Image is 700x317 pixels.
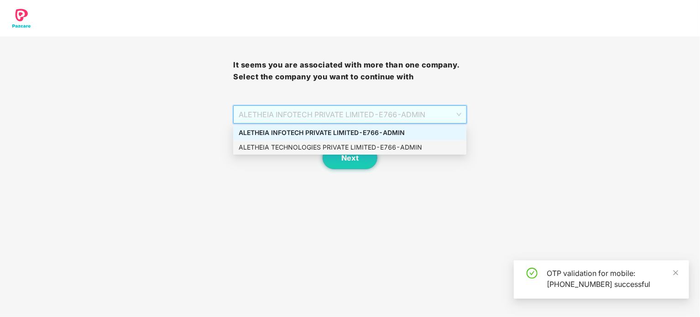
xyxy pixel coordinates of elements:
[239,128,461,138] div: ALETHEIA INFOTECH PRIVATE LIMITED - E766 - ADMIN
[673,270,679,276] span: close
[239,142,461,152] div: ALETHEIA TECHNOLOGIES PRIVATE LIMITED - E766 - ADMIN
[323,146,377,169] button: Next
[233,59,466,83] h3: It seems you are associated with more than one company. Select the company you want to continue with
[547,268,678,290] div: OTP validation for mobile: [PHONE_NUMBER] successful
[341,154,359,162] span: Next
[527,268,538,279] span: check-circle
[239,106,461,123] span: ALETHEIA INFOTECH PRIVATE LIMITED - E766 - ADMIN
